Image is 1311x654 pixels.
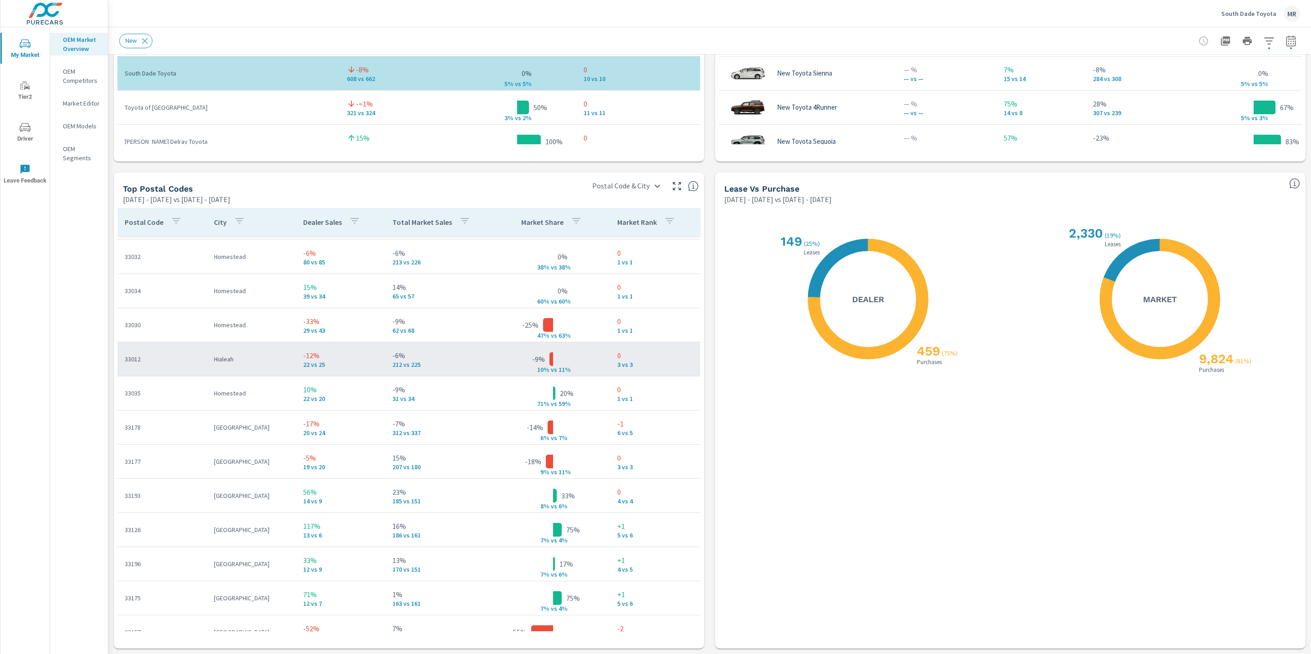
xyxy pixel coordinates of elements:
[3,80,47,102] span: Tier2
[494,80,518,88] p: 5% v
[532,354,545,365] p: -9%
[392,566,489,573] p: 170 vs 151
[617,282,693,293] p: 0
[617,350,693,361] p: 0
[510,627,527,638] p: -55%
[530,604,554,613] p: 7% v
[392,259,489,266] p: 213 vs 226
[904,109,989,117] p: — vs —
[392,327,489,334] p: 62 vs 68
[303,555,378,566] p: 33%
[904,64,989,75] p: — %
[617,259,693,266] p: 1 vs 1
[554,263,576,271] p: s 38%
[777,103,837,112] p: New Toyota 4Runner
[518,114,540,122] p: s 2%
[303,384,378,395] p: 10%
[1093,143,1189,151] p: 96 vs 125
[303,259,378,266] p: 80 vs 85
[915,344,940,359] h2: 459
[617,418,693,429] p: -1
[392,532,489,539] p: 186 vs 161
[852,294,884,304] h5: Dealer
[617,316,693,327] p: 0
[554,570,576,578] p: s 6%
[347,75,451,82] p: 608 vs 662
[303,566,378,573] p: 12 vs 9
[724,184,799,193] h5: Lease vs Purchase
[392,282,489,293] p: 14%
[63,35,101,53] p: OEM Market Overview
[392,521,489,532] p: 16%
[584,75,693,82] p: 10 vs 10
[1004,143,1078,151] p: 11 vs 7
[617,487,693,497] p: 0
[356,64,369,75] p: -8%
[50,33,108,56] div: OEM Market Overview
[617,361,693,368] p: 3 vs 3
[1280,102,1294,113] p: 67%
[527,422,543,433] p: -14%
[525,456,541,467] p: -18%
[125,137,332,146] p: [PERSON_NAME] Delray Toyota
[303,429,378,436] p: 20 vs 24
[125,389,199,398] p: 33035
[125,286,199,295] p: 33034
[904,98,989,109] p: — %
[530,331,554,340] p: 47% v
[347,109,451,117] p: 321 vs 324
[356,98,373,109] p: -<1%
[518,80,540,88] p: s 5%
[214,423,289,432] p: [GEOGRAPHIC_DATA]
[494,114,518,122] p: 3% v
[558,251,568,262] p: 0%
[587,178,666,194] div: Postal Code & City
[303,316,378,327] p: -33%
[1197,351,1234,366] h2: 9,824
[1067,226,1103,241] h2: 2,330
[125,559,199,568] p: 33196
[303,218,342,227] p: Dealer Sales
[915,359,944,365] p: Purchases
[554,604,576,613] p: s 4%
[560,388,574,399] p: 20%
[554,434,576,442] p: s 7%
[125,457,199,466] p: 33177
[1004,109,1078,117] p: 14 vs 8
[530,434,554,442] p: 6% v
[125,320,199,330] p: 33030
[1004,98,1078,109] p: 75%
[545,136,563,147] p: 100%
[63,99,101,108] p: Market Editor
[303,395,378,402] p: 22 vs 20
[904,143,989,151] p: — vs —
[1004,132,1078,143] p: 57%
[617,521,693,532] p: +1
[125,103,332,112] p: Toyota of [GEOGRAPHIC_DATA]
[214,355,289,364] p: Hialeah
[530,263,554,271] p: 38% v
[617,623,693,634] p: -2
[530,502,554,510] p: 8% v
[904,132,989,143] p: — %
[303,589,378,600] p: 71%
[214,593,289,603] p: [GEOGRAPHIC_DATA]
[356,132,370,143] p: 15%
[617,248,693,259] p: 0
[392,384,489,395] p: -9%
[119,34,152,48] div: New
[1093,98,1189,109] p: 28%
[554,297,576,305] p: s 60%
[125,525,199,534] p: 33126
[125,423,199,432] p: 33178
[125,252,199,261] p: 33032
[730,60,766,87] img: glamour
[724,194,832,205] p: [DATE] - [DATE] vs [DATE] - [DATE]
[125,628,199,637] p: 33157
[779,234,802,249] h2: 149
[617,384,693,395] p: 0
[63,144,101,162] p: OEM Segments
[617,600,693,607] p: 5 vs 6
[670,179,684,193] button: Make Fullscreen
[50,65,108,87] div: OEM Competitors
